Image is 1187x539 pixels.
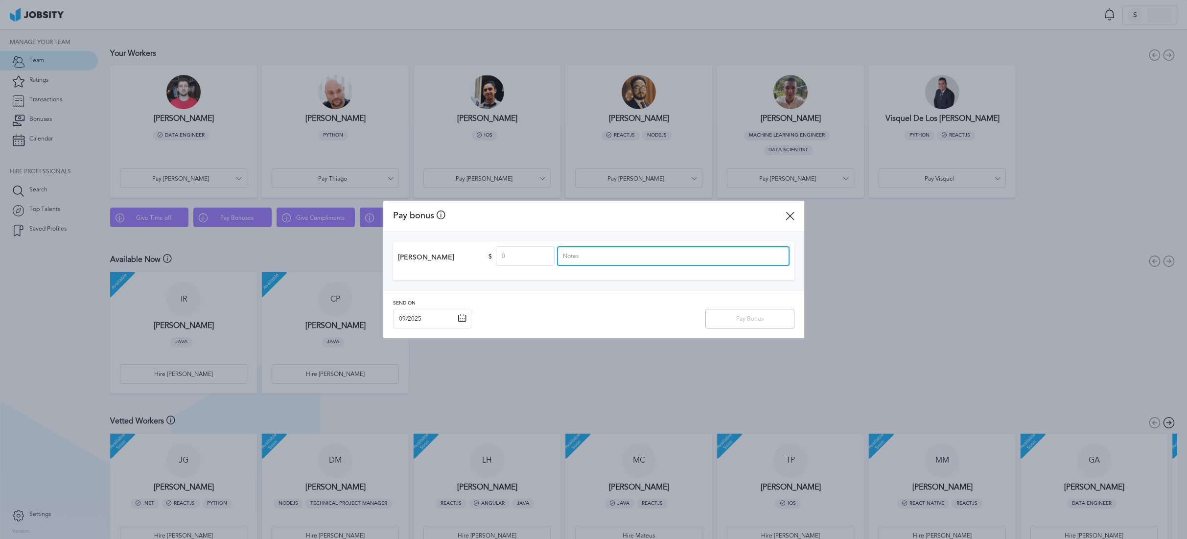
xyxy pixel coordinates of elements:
[706,309,794,329] div: Pay Bonus
[393,301,471,306] span: Send on
[393,211,434,221] span: Pay bonus
[398,254,486,261] span: [PERSON_NAME]
[705,309,794,328] button: Pay Bonus
[557,246,790,266] input: Notes
[489,254,492,260] span: $
[496,246,555,266] input: 0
